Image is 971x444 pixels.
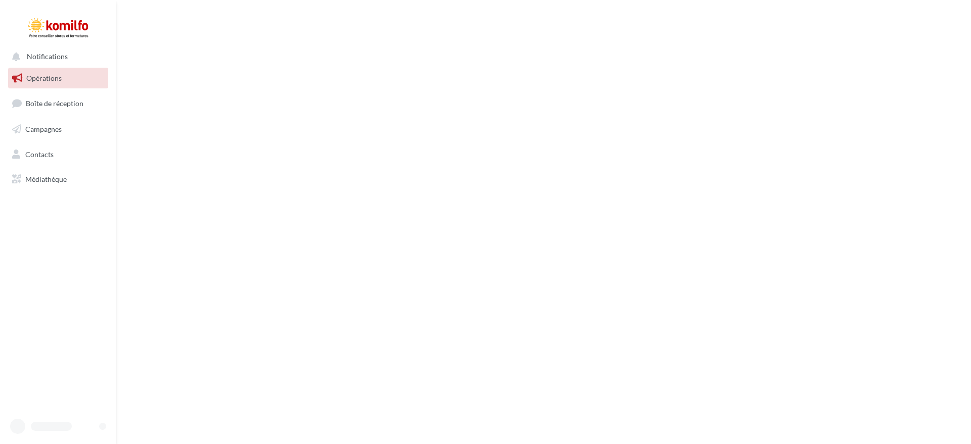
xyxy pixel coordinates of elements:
[6,92,110,114] a: Boîte de réception
[6,144,110,165] a: Contacts
[6,169,110,190] a: Médiathèque
[25,175,67,183] span: Médiathèque
[6,119,110,140] a: Campagnes
[26,74,62,82] span: Opérations
[25,125,62,133] span: Campagnes
[6,68,110,89] a: Opérations
[25,150,54,158] span: Contacts
[26,99,83,108] span: Boîte de réception
[27,53,68,61] span: Notifications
